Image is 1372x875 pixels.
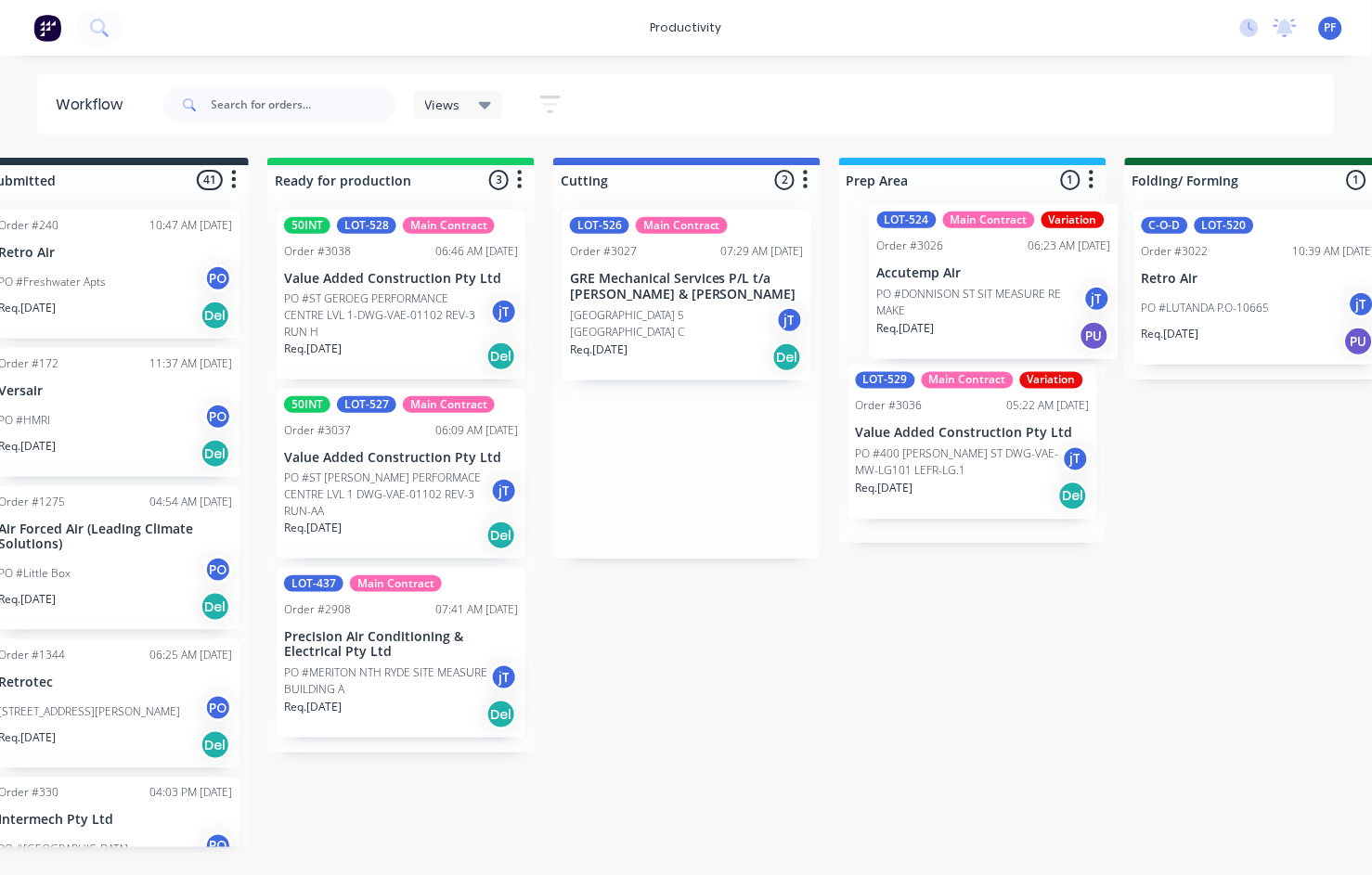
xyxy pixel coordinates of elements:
[1325,19,1337,36] span: PF
[33,14,61,42] img: Factory
[641,14,731,42] div: productivity
[56,94,132,116] div: Workflow
[212,86,395,123] input: Search for orders...
[425,95,460,114] span: Views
